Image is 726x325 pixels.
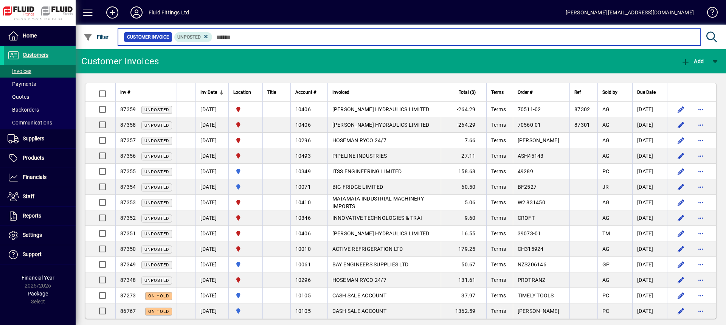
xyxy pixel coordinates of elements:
span: 39073-01 [518,230,541,236]
span: FLUID FITTINGS CHRISTCHURCH [233,136,258,145]
button: More options [695,119,707,131]
button: More options [695,150,707,162]
button: Edit [675,134,687,146]
td: [DATE] [195,272,228,288]
span: 87273 [120,292,136,299]
div: Total ($) [446,88,482,96]
span: AUCKLAND [233,260,258,269]
span: 49289 [518,168,533,174]
span: FLUID FITTINGS CHRISTCHURCH [233,245,258,253]
span: 87357 [120,137,136,143]
button: More options [695,258,707,271]
td: [DATE] [632,257,667,272]
span: Total ($) [459,88,476,96]
span: Terms [491,106,506,112]
a: Payments [4,78,76,90]
button: Add [100,6,124,19]
td: [DATE] [632,210,667,226]
td: [DATE] [632,272,667,288]
button: More options [695,305,707,317]
span: CROFT [518,215,535,221]
span: Customers [23,52,48,58]
span: 87356 [120,153,136,159]
span: CASH SALE ACCOUNT [332,292,386,299]
span: NZS206146 [518,261,546,267]
span: Unposted [177,34,201,40]
span: 87358 [120,122,136,128]
button: Edit [675,196,687,208]
span: AG [602,215,610,221]
span: 10071 [295,184,311,190]
span: Unposted [144,216,169,221]
span: Terms [491,215,506,221]
button: More options [695,212,707,224]
span: Backorders [8,107,39,113]
span: Unposted [144,138,169,143]
span: [PERSON_NAME] HYDRAULICS LIMITED [332,106,430,112]
span: Unposted [144,154,169,159]
button: Edit [675,119,687,131]
a: Staff [4,187,76,206]
span: Terms [491,230,506,236]
td: [DATE] [632,288,667,303]
div: Invoiced [332,88,436,96]
span: 10406 [295,106,311,112]
span: [PERSON_NAME] [518,308,559,314]
span: Location [233,88,251,96]
span: Support [23,251,42,257]
span: Quotes [8,94,29,100]
span: AUCKLAND [233,183,258,191]
a: Settings [4,226,76,245]
span: [PERSON_NAME] [518,137,559,143]
button: More options [695,103,707,115]
span: CASH SALE ACCOUNT [332,308,386,314]
span: PROTRANZ [518,277,546,283]
span: Unposted [144,247,169,252]
span: 10296 [295,137,311,143]
div: Customer Invoices [81,55,159,67]
span: FLUID FITTINGS CHRISTCHURCH [233,198,258,207]
button: Profile [124,6,149,19]
span: Unposted [144,169,169,174]
span: ASH45143 [518,153,544,159]
span: AUCKLAND [233,167,258,176]
span: 10410 [295,199,311,205]
span: JR [602,184,609,190]
td: 37.97 [441,288,486,303]
span: Reports [23,213,41,219]
span: Financials [23,174,47,180]
div: Order # [518,88,565,96]
span: Title [267,88,276,96]
button: Edit [675,305,687,317]
td: [DATE] [632,303,667,319]
td: 9.60 [441,210,486,226]
span: HOSEMAN RYCO 24/7 [332,137,386,143]
span: CH315924 [518,246,544,252]
div: Fluid Fittings Ltd [149,6,189,19]
span: Settings [23,232,42,238]
td: [DATE] [632,148,667,164]
td: [DATE] [195,210,228,226]
a: Invoices [4,65,76,78]
button: More options [695,196,707,208]
button: Edit [675,181,687,193]
td: 7.66 [441,133,486,148]
span: Terms [491,88,504,96]
span: On hold [148,294,169,299]
span: Sold by [602,88,617,96]
span: FLUID FITTINGS CHRISTCHURCH [233,121,258,129]
div: Sold by [602,88,628,96]
span: PC [602,168,610,174]
span: FLUID FITTINGS CHRISTCHURCH [233,152,258,160]
mat-chip: Customer Invoice Status: Unposted [174,32,213,42]
td: 1362.59 [441,303,486,319]
span: [PERSON_NAME] HYDRAULICS LIMITED [332,230,430,236]
button: More options [695,134,707,146]
button: Edit [675,243,687,255]
span: Home [23,33,37,39]
button: More options [695,227,707,239]
span: AG [602,137,610,143]
div: [PERSON_NAME] [EMAIL_ADDRESS][DOMAIN_NAME] [566,6,694,19]
span: Terms [491,168,506,174]
td: 131.61 [441,272,486,288]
